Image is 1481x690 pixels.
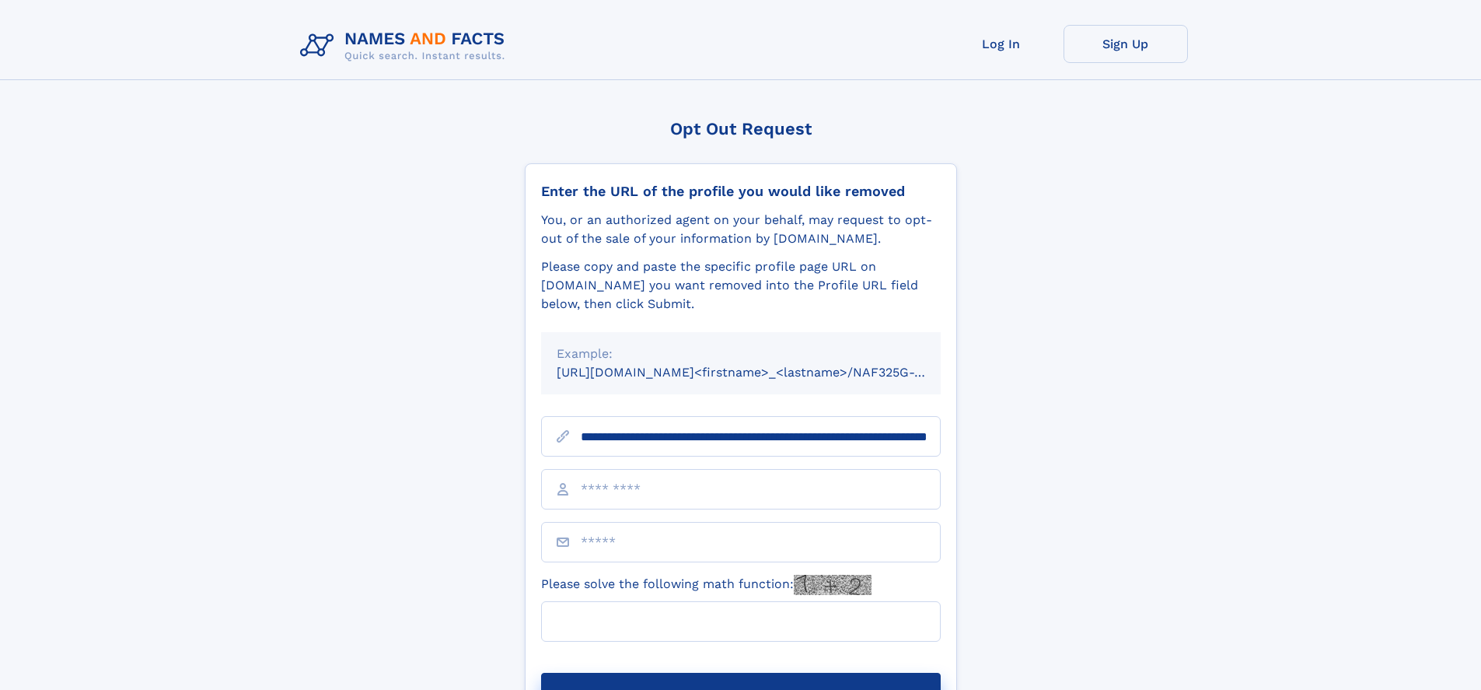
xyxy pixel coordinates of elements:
[541,575,871,595] label: Please solve the following math function:
[557,345,925,363] div: Example:
[541,257,941,313] div: Please copy and paste the specific profile page URL on [DOMAIN_NAME] you want removed into the Pr...
[939,25,1064,63] a: Log In
[541,183,941,200] div: Enter the URL of the profile you would like removed
[557,365,970,380] small: [URL][DOMAIN_NAME]<firstname>_<lastname>/NAF325G-xxxxxxxx
[525,119,957,138] div: Opt Out Request
[1064,25,1188,63] a: Sign Up
[294,25,518,67] img: Logo Names and Facts
[541,211,941,248] div: You, or an authorized agent on your behalf, may request to opt-out of the sale of your informatio...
